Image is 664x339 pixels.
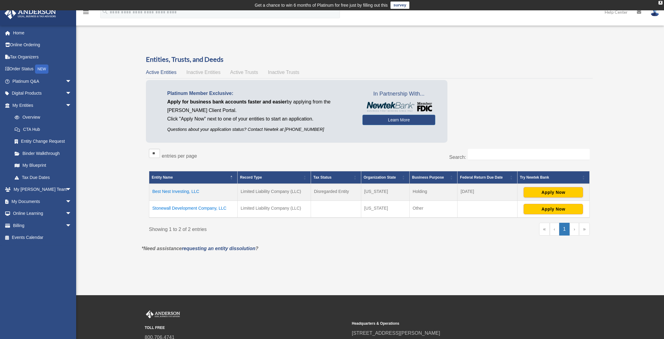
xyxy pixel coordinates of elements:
[409,201,457,218] td: Other
[149,201,238,218] td: Stonewall Development Company, LLC
[9,111,75,124] a: Overview
[82,9,90,16] i: menu
[457,184,517,201] td: [DATE]
[4,75,81,87] a: Platinum Q&Aarrow_drop_down
[4,208,81,220] a: Online Learningarrow_drop_down
[238,184,311,201] td: Limited Liability Company (LLC)
[409,171,457,184] th: Business Purpose: Activate to sort
[102,8,108,15] i: search
[182,246,256,251] a: requesting an entity dissolution
[524,204,583,214] button: Apply Now
[186,70,221,75] span: Inactive Entities
[449,155,466,160] label: Search:
[149,184,238,201] td: Best Nest Investing, LLC
[4,51,81,63] a: Tax Organizers
[149,171,238,184] th: Entity Name: Activate to invert sorting
[352,320,555,327] small: Headquarters & Operations
[146,55,593,64] h3: Entities, Trusts, and Deeds
[145,310,181,318] img: Anderson Advisors Platinum Portal
[167,115,353,123] p: Click "Apply Now" next to one of your entities to start an application.
[65,183,78,196] span: arrow_drop_down
[390,2,409,9] a: survey
[460,175,503,180] span: Federal Return Due Date
[4,183,81,196] a: My [PERSON_NAME] Teamarrow_drop_down
[570,223,579,236] a: Next
[230,70,258,75] span: Active Trusts
[4,195,81,208] a: My Documentsarrow_drop_down
[82,11,90,16] a: menu
[240,175,262,180] span: Record Type
[311,171,361,184] th: Tax Status: Activate to sort
[520,174,580,181] div: Try Newtek Bank
[524,187,583,197] button: Apply Now
[167,89,353,98] p: Platinum Member Exclusive:
[364,175,396,180] span: Organization State
[409,184,457,201] td: Holding
[311,184,361,201] td: Disregarded Entity
[142,246,258,251] em: *Need assistance ?
[539,223,550,236] a: First
[517,171,589,184] th: Try Newtek Bank : Activate to sort
[579,223,590,236] a: Last
[167,126,353,133] p: Questions about your application status? Contact Newtek at [PHONE_NUMBER]
[361,171,409,184] th: Organization State: Activate to sort
[65,99,78,112] span: arrow_drop_down
[9,123,78,135] a: CTA Hub
[4,27,81,39] a: Home
[146,70,176,75] span: Active Entities
[559,223,570,236] a: 1
[65,87,78,100] span: arrow_drop_down
[412,175,444,180] span: Business Purpose
[149,223,365,234] div: Showing 1 to 2 of 2 entries
[457,171,517,184] th: Federal Return Due Date: Activate to sort
[65,75,78,88] span: arrow_drop_down
[4,63,81,75] a: Order StatusNEW
[238,201,311,218] td: Limited Liability Company (LLC)
[4,99,78,111] a: My Entitiesarrow_drop_down
[3,7,58,19] img: Anderson Advisors Platinum Portal
[362,89,435,99] span: In Partnership With...
[550,223,559,236] a: Previous
[4,219,81,232] a: Billingarrow_drop_down
[9,147,78,159] a: Binder Walkthrough
[167,98,353,115] p: by applying from the [PERSON_NAME] Client Portal.
[313,175,332,180] span: Tax Status
[361,184,409,201] td: [US_STATE]
[35,65,48,74] div: NEW
[352,330,440,336] a: [STREET_ADDRESS][PERSON_NAME]
[268,70,299,75] span: Inactive Trusts
[152,175,173,180] span: Entity Name
[650,8,659,16] img: User Pic
[9,159,78,172] a: My Blueprint
[145,325,348,331] small: TOLL FREE
[162,153,197,159] label: entries per page
[65,219,78,232] span: arrow_drop_down
[9,135,78,148] a: Entity Change Request
[366,102,432,112] img: NewtekBankLogoSM.png
[659,1,662,5] div: close
[238,171,311,184] th: Record Type: Activate to sort
[362,115,435,125] a: Learn More
[255,2,388,9] div: Get a chance to win 6 months of Platinum for free just by filling out this
[9,171,78,183] a: Tax Due Dates
[4,232,81,244] a: Events Calendar
[4,87,81,100] a: Digital Productsarrow_drop_down
[65,208,78,220] span: arrow_drop_down
[4,39,81,51] a: Online Ordering
[65,195,78,208] span: arrow_drop_down
[361,201,409,218] td: [US_STATE]
[167,99,287,104] span: Apply for business bank accounts faster and easier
